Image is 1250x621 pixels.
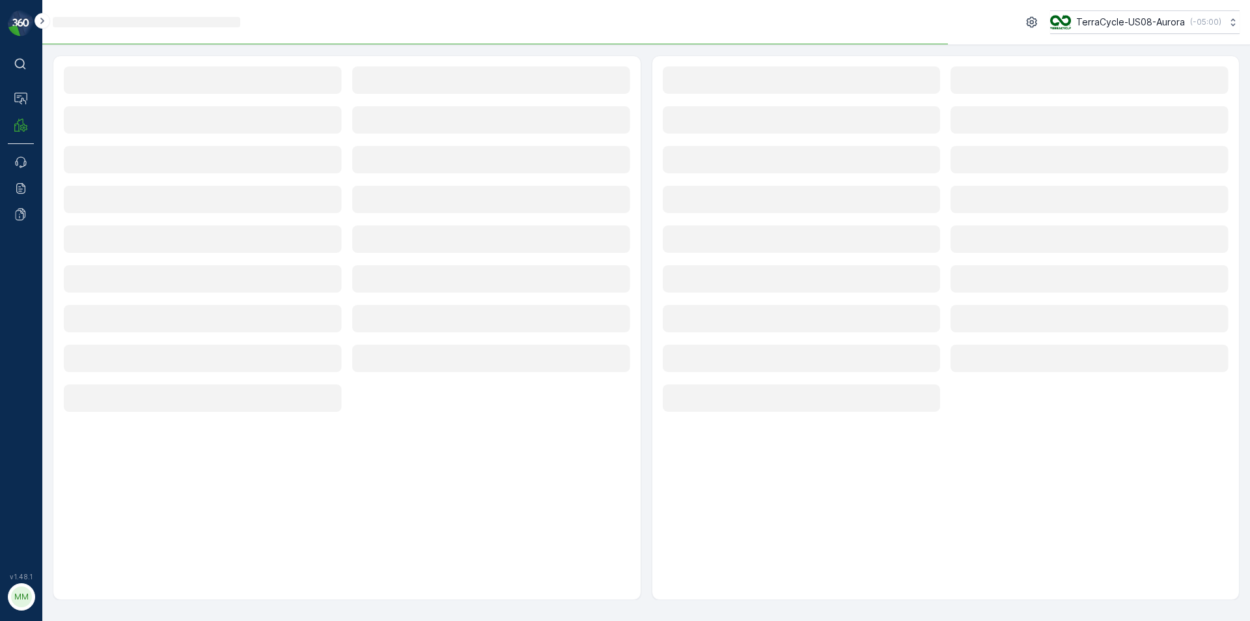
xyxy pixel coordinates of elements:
[1050,10,1240,34] button: TerraCycle-US08-Aurora(-05:00)
[8,10,34,36] img: logo
[8,573,34,581] span: v 1.48.1
[1050,15,1071,29] img: image_ci7OI47.png
[1190,17,1221,27] p: ( -05:00 )
[1076,16,1185,29] p: TerraCycle-US08-Aurora
[11,586,32,607] div: MM
[8,583,34,611] button: MM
